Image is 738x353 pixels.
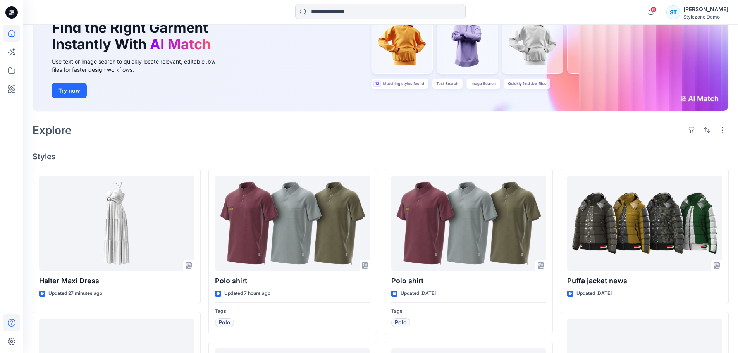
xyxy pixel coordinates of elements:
[215,176,370,271] a: Polo shirt
[150,36,211,53] span: AI Match
[52,83,87,98] button: Try now
[218,318,231,327] span: Polo
[39,176,194,271] a: Halter Maxi Dress
[48,289,102,298] p: Updated 27 minutes ago
[33,152,729,161] h4: Styles
[401,289,436,298] p: Updated [DATE]
[224,289,270,298] p: Updated 7 hours ago
[215,307,370,315] p: Tags
[567,176,722,271] a: Puffa jacket news
[391,307,546,315] p: Tags
[391,276,546,286] p: Polo shirt
[683,5,728,14] div: [PERSON_NAME]
[650,7,657,13] span: 6
[215,276,370,286] p: Polo shirt
[391,176,546,271] a: Polo shirt
[576,289,612,298] p: Updated [DATE]
[39,276,194,286] p: Halter Maxi Dress
[52,57,226,74] div: Use text or image search to quickly locate relevant, editable .bw files for faster design workflows.
[52,19,215,53] h1: Find the Right Garment Instantly With
[567,276,722,286] p: Puffa jacket news
[666,5,680,19] div: ST
[395,318,407,327] span: Polo
[683,14,728,20] div: Stylezone Demo
[33,124,72,136] h2: Explore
